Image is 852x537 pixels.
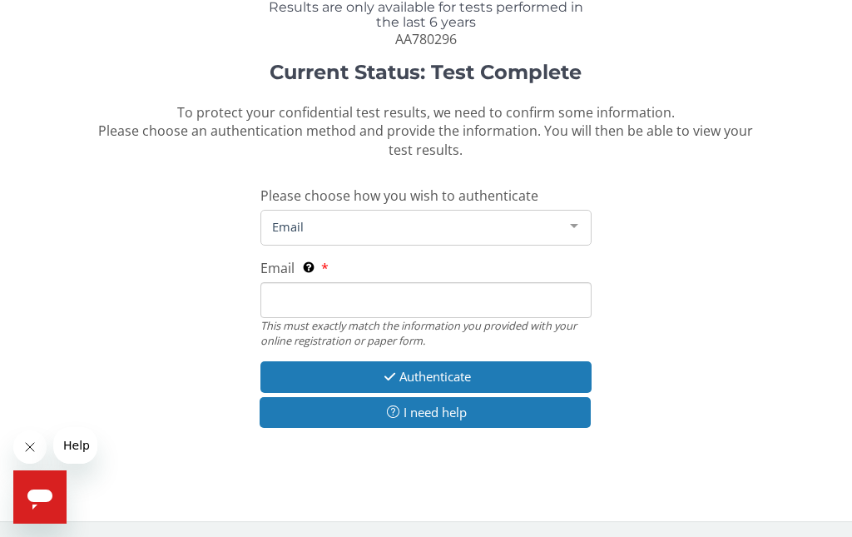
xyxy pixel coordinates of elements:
iframe: Message from company [53,427,97,464]
iframe: Close message [13,430,47,464]
span: To protect your confidential test results, we need to confirm some information. Please choose an ... [98,103,753,160]
strong: Current Status: Test Complete [270,60,582,84]
iframe: Button to launch messaging window [13,470,67,524]
span: AA780296 [395,30,457,48]
span: Email [268,217,557,236]
span: Please choose how you wish to authenticate [260,186,538,205]
button: Authenticate [260,361,592,392]
span: Email [260,259,295,277]
div: This must exactly match the information you provided with your online registration or paper form. [260,318,592,349]
button: I need help [260,397,591,428]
